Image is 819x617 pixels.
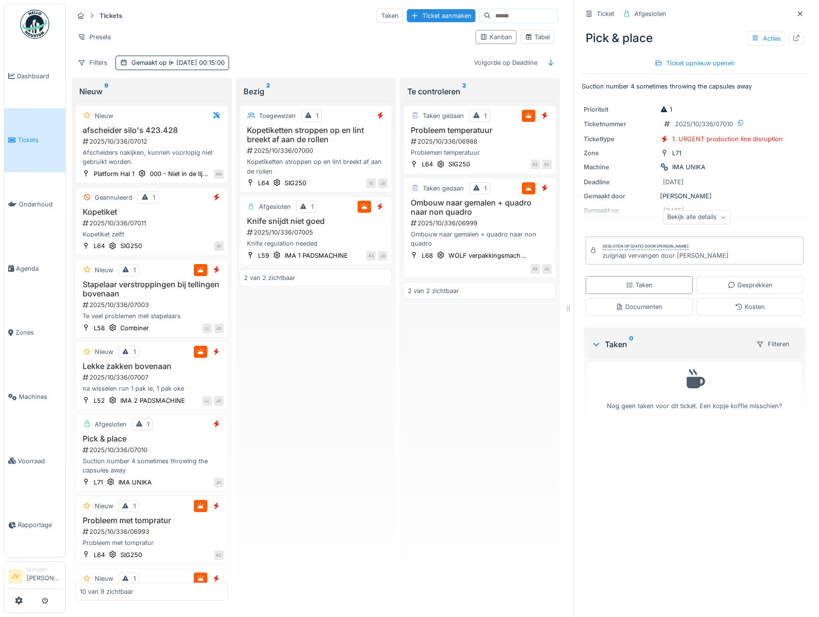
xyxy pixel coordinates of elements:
[95,265,113,275] div: Nieuw
[82,527,224,536] div: 2025/10/336/06993
[80,280,224,298] h3: Stapelaar verstroppingen bij tellingen bovenaan
[244,217,388,226] h3: Knife snijdt niet goed
[82,219,224,228] div: 2025/10/336/07011
[266,86,270,97] sup: 2
[378,251,388,261] div: JD
[244,126,388,144] h3: Kopetiketten stroppen op en lint breekt af aan de rollen
[531,160,540,169] div: AZ
[660,105,672,114] div: 1
[616,302,662,311] div: Documenten
[378,178,388,188] div: JD
[133,574,136,583] div: 1
[8,569,23,584] li: JV
[80,538,224,547] div: Probleem met tompratur
[80,516,224,525] h3: Probleem met tompratur
[584,105,656,114] div: Prioriteit
[94,169,134,178] div: Platform Hal 1
[597,9,614,18] div: Ticket
[735,302,765,311] div: Kosten
[366,251,376,261] div: KS
[27,566,61,573] div: Manager
[17,72,61,81] span: Dashboard
[311,202,314,211] div: 1
[407,86,552,97] div: Te controleren
[285,178,306,188] div: SIG250
[167,59,225,66] span: [DATE] 00:15:00
[582,26,807,51] div: Pick & place
[448,251,526,260] div: WOLF verpakkingsmach...
[80,148,224,166] div: Afscheiders nakijken, kunnen voorlopig niet gebruikt worden.
[244,239,388,248] div: Knife regulation needed
[120,241,142,250] div: SIG250
[133,501,136,511] div: 1
[4,172,65,236] a: Onderhoud
[80,126,224,135] h3: afscheider silo's 423.428
[4,44,65,108] a: Dashboard
[94,478,103,487] div: L71
[4,236,65,301] a: Agenda
[422,251,433,260] div: L68
[423,111,464,120] div: Taken gedaan
[214,396,224,406] div: JD
[246,228,388,237] div: 2025/10/336/07005
[366,178,376,188] div: IO
[4,493,65,558] a: Rapportage
[408,230,552,248] div: Ombouw naar gemalen + quadro naar non quadro
[603,251,729,260] div: zuignap vervangen door [PERSON_NAME]
[150,169,208,178] div: 000 - Niet in de lij...
[448,160,470,169] div: SIG250
[120,323,149,333] div: Combiner
[626,280,653,290] div: Taken
[19,392,61,401] span: Machines
[80,587,133,596] div: 10 van 9 zichtbaar
[584,119,656,129] div: Ticketnummer
[246,146,388,155] div: 2025/10/336/07000
[651,57,739,70] div: Ticket opnieuw openen
[214,478,224,487] div: AT
[214,550,224,560] div: AZ
[480,32,512,42] div: Kanban
[214,169,224,179] div: AM
[133,347,136,356] div: 1
[594,366,795,411] div: Nog geen taken voor dit ticket. Een kopje koffie misschien?
[675,119,733,129] div: 2025/10/336/07010
[663,177,684,187] div: [DATE]
[408,148,552,157] div: Problemen temperatuur
[422,160,433,169] div: L64
[410,219,552,228] div: 2025/10/336/06999
[94,241,105,250] div: L64
[470,56,542,70] div: Volgorde op Deadline
[634,9,666,18] div: Afgesloten
[285,251,348,260] div: IMA 1 PADSMACHINE
[95,501,113,511] div: Nieuw
[258,251,269,260] div: L59
[672,162,705,172] div: IMA UNIKA
[542,264,552,274] div: JD
[752,337,794,351] div: Filteren
[95,193,132,202] div: Geannuleerd
[18,520,61,529] span: Rapportage
[80,207,224,217] h3: Kopetiket
[4,301,65,365] a: Zones
[407,9,475,22] div: Ticket aanmaken
[408,198,552,217] h3: Ombouw naar gemalen + quadro naar non quadro
[94,396,105,405] div: L52
[80,311,224,321] div: Te veel problemen met stapelaars
[410,137,552,146] div: 2025/10/336/06988
[584,162,656,172] div: Machine
[73,56,112,70] div: Filters
[244,273,295,282] div: 2 van 2 zichtbaar
[94,323,105,333] div: L58
[542,160,552,169] div: SV
[79,86,224,97] div: Nieuw
[153,193,155,202] div: 1
[603,243,689,250] div: Gesloten op [DATE] door [PERSON_NAME]
[408,126,552,135] h3: Probleem temperatuur
[82,445,224,455] div: 2025/10/336/07010
[629,338,633,350] sup: 0
[408,286,459,295] div: 2 van 2 zichtbaar
[244,157,388,176] div: Kopetiketten stroppen op en lint breekt af aan de rollen
[19,200,61,209] span: Onderhoud
[377,9,403,23] div: Taken
[133,265,136,275] div: 1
